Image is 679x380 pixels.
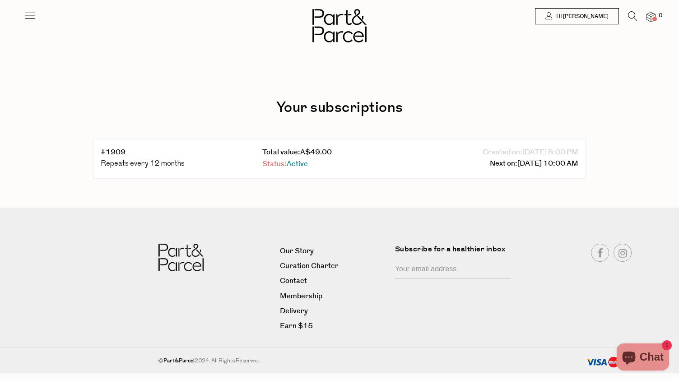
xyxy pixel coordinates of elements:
a: Status:Active [262,159,308,169]
img: payment-methods.png [586,357,627,368]
inbox-online-store-chat: Shopify online store chat [614,343,672,373]
a: Hi [PERSON_NAME] [535,8,619,24]
img: Part&Parcel [312,9,367,42]
span: 0 [656,12,665,20]
a: Contact [280,275,388,287]
img: Part&Parcel [158,244,204,271]
a: Our Story [280,245,388,257]
span: Hi [PERSON_NAME] [554,13,609,20]
a: 0 [646,12,656,22]
a: Created on:[DATE] 8:00 PM [483,147,578,158]
span: Active [287,159,308,169]
a: #1909 [101,147,126,158]
b: Part&Parcel [163,357,195,365]
div: Repeats every 12 months [101,158,255,170]
a: Total value:A$49.00 [262,147,332,158]
h1: Your subscriptions [101,97,578,118]
label: Subscribe for a healthier inbox [395,244,517,261]
a: Membership [280,290,388,302]
a: Next on:[DATE] 10:00 AM [490,158,578,170]
span: [DATE] 8:00 PM [522,147,578,158]
a: Earn $15 [280,320,388,332]
span: [DATE] 10:00 AM [517,158,578,170]
a: Delivery [280,305,388,317]
input: Your email address [395,261,512,278]
span: A$49.00 [300,147,332,158]
a: Curation Charter [280,260,388,272]
div: © 2024. All Rights Reserved. [158,357,526,366]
